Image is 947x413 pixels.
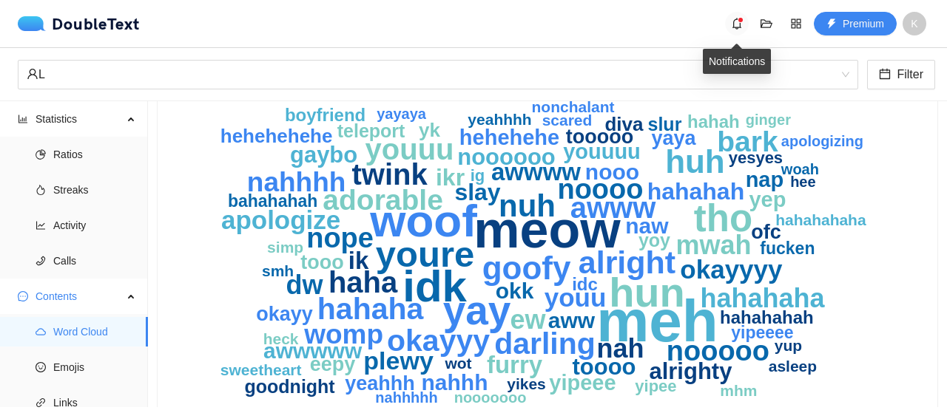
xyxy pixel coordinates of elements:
text: yk [419,119,440,141]
text: hahahah [647,178,745,205]
span: smile [36,362,46,372]
text: naw [625,214,669,238]
text: apologizing [781,133,863,149]
text: awwww [491,158,581,185]
text: nope [306,222,374,253]
text: gaybo [290,142,357,168]
text: ig [471,166,485,185]
text: boyfriend [285,105,365,125]
text: yayaya [377,106,427,122]
text: tooo [300,251,343,273]
text: furry [487,351,543,378]
text: alrighty [650,358,733,384]
text: ik [348,247,369,274]
text: wot [445,355,472,372]
text: youu [545,283,607,312]
span: K [911,12,917,35]
text: apologize [221,205,340,234]
span: Ratios [53,140,136,169]
span: bar-chart [18,114,28,124]
text: asleep [769,358,817,375]
span: fire [36,185,46,195]
text: eepy [310,353,356,375]
text: bahahahah [228,191,317,211]
span: Streaks [53,175,136,205]
text: yipee [636,377,677,395]
text: yep [749,188,786,211]
span: Activity [53,211,136,240]
text: nahhhh [247,167,346,197]
text: alright [579,245,675,280]
span: Contents [36,281,123,311]
text: youuu [365,133,454,165]
text: awww [570,191,656,224]
text: nooo [585,160,639,184]
text: smh [262,262,294,279]
span: user [27,68,38,80]
text: awwwww [263,338,363,363]
text: nuh [499,188,556,223]
text: tho [694,197,752,239]
span: line-chart [36,220,46,231]
text: yeahhh [345,372,415,395]
img: logo [18,16,52,31]
button: calendarFilter [867,60,935,89]
text: tooooo [566,126,633,148]
text: meh [596,288,718,354]
text: idk [402,262,467,311]
text: nahhhhh [375,389,437,406]
a: logoDoubleText [18,16,140,31]
text: yikes [507,375,546,392]
text: hee [790,174,815,190]
text: scared [542,112,593,129]
text: ginger [746,112,791,128]
text: goofy [482,250,571,286]
text: huh [665,143,725,180]
text: yup [775,337,802,354]
text: yeahhhh [468,111,531,128]
text: youre [376,234,474,274]
text: okayyy [387,324,490,358]
text: haha [328,266,398,298]
div: DoubleText [18,16,140,31]
text: mhm [721,382,758,399]
button: folder-open [755,12,778,35]
text: hahah [687,112,740,132]
text: ew [510,304,547,335]
text: nooooooo [454,389,527,406]
text: hehehehe [459,126,559,149]
text: ikr [436,164,465,191]
span: L [27,61,849,89]
text: nap [746,168,784,191]
text: okayyyy [681,255,783,284]
text: bark [717,126,778,157]
text: hehehehehe [220,125,333,147]
text: hahahahah [720,307,814,327]
text: yipeeee [731,323,793,342]
text: teleport [337,120,405,141]
text: plewy [363,347,434,375]
text: mwah [676,230,752,260]
div: L [27,61,836,89]
text: noooo [558,174,644,205]
text: simp [267,239,303,256]
span: Premium [843,16,884,32]
text: sweetheart [220,361,302,378]
button: appstore [784,12,808,35]
text: okk [496,279,534,303]
span: message [18,291,28,301]
text: nahhh [422,370,488,395]
text: nonchalant [532,98,615,115]
text: nah [597,333,644,363]
text: hahahaha [701,283,826,313]
span: link [36,397,46,408]
button: thunderboltPremium [814,12,897,35]
text: yaya [652,127,697,149]
span: pie-chart [36,149,46,160]
text: slur [648,114,682,134]
text: ofc [751,221,781,243]
text: twink [352,158,428,191]
text: idc [572,274,598,294]
text: aww [548,308,596,332]
text: toooo [573,354,636,380]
